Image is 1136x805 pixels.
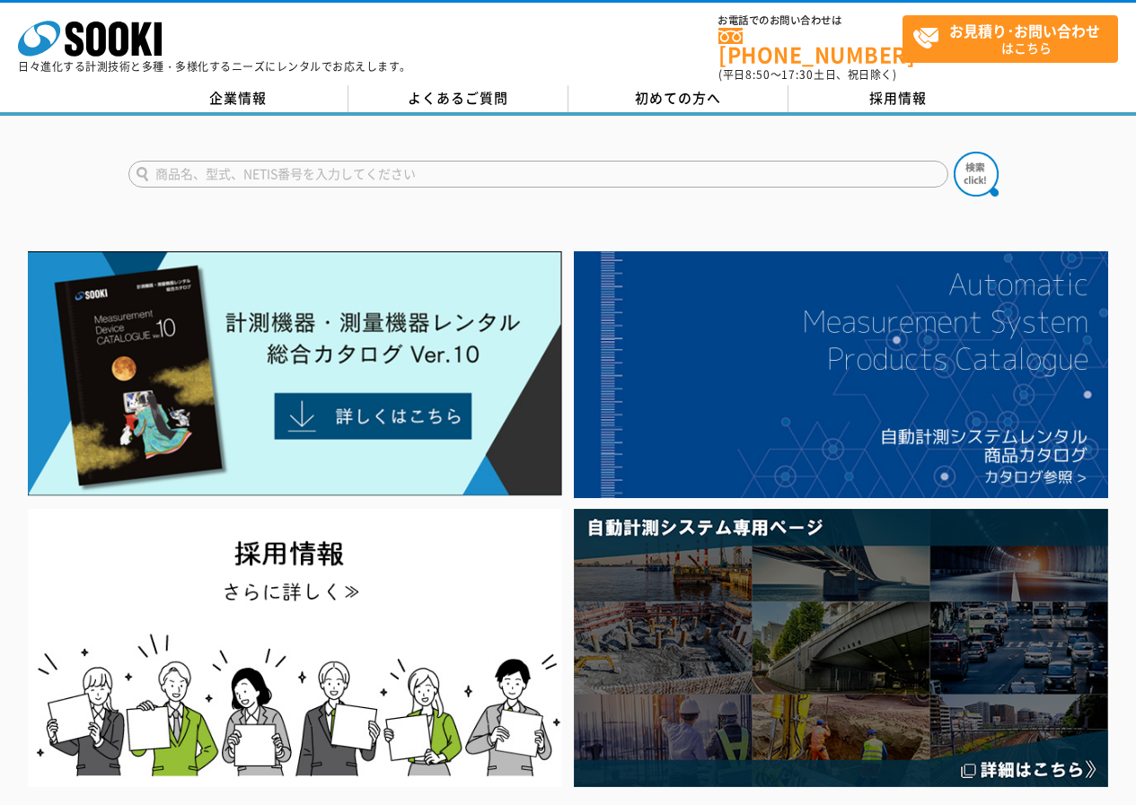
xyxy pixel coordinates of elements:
[788,85,1008,112] a: 採用情報
[574,509,1108,786] img: 自動計測システム専用ページ
[718,28,903,65] a: [PHONE_NUMBER]
[903,15,1118,63] a: お見積り･お問い合わせはこちら
[745,66,771,83] span: 8:50
[949,20,1100,41] strong: お見積り･お問い合わせ
[28,509,562,786] img: SOOKI recruit
[348,85,568,112] a: よくあるご質問
[781,66,814,83] span: 17:30
[568,85,788,112] a: 初めての方へ
[912,16,1117,61] span: はこちら
[28,251,562,496] img: Catalog Ver10
[128,161,948,188] input: 商品名、型式、NETIS番号を入力してください
[574,251,1108,498] img: 自動計測システムカタログ
[954,152,999,197] img: btn_search.png
[635,88,721,108] span: 初めての方へ
[18,61,411,72] p: 日々進化する計測技術と多種・多様化するニーズにレンタルでお応えします。
[718,15,903,26] span: お電話でのお問い合わせは
[718,66,896,83] span: (平日 ～ 土日、祝日除く)
[128,85,348,112] a: 企業情報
